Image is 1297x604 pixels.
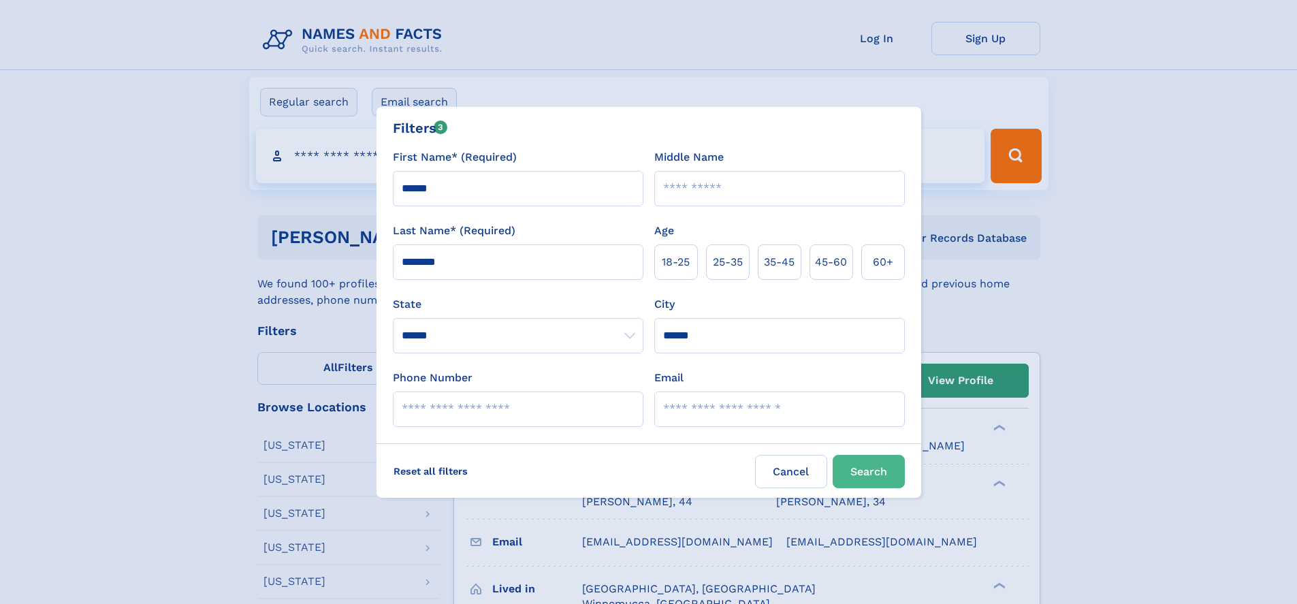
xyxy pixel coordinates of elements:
label: Cancel [755,455,827,488]
div: Filters [393,118,448,138]
label: Last Name* (Required) [393,223,515,239]
span: 45‑60 [815,254,847,270]
span: 35‑45 [764,254,795,270]
label: Middle Name [654,149,724,165]
label: State [393,296,643,313]
span: 60+ [873,254,893,270]
button: Search [833,455,905,488]
label: Reset all filters [385,455,477,488]
span: 18‑25 [662,254,690,270]
label: Email [654,370,684,386]
label: City [654,296,675,313]
span: 25‑35 [713,254,743,270]
label: Phone Number [393,370,473,386]
label: First Name* (Required) [393,149,517,165]
label: Age [654,223,674,239]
